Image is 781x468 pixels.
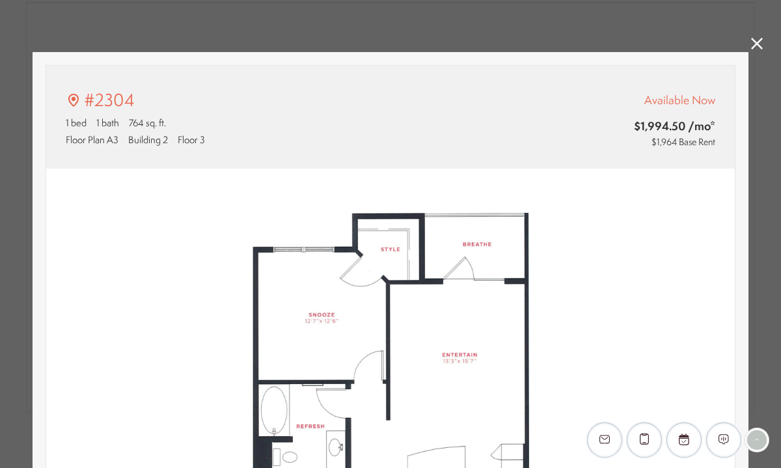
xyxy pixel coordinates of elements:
span: Available Now [644,92,715,108]
span: 764 sq. ft. [129,116,166,130]
p: #2304 [84,88,135,113]
span: $1,964 Base Rent [651,135,715,148]
span: $1,994.50 /mo* [560,118,715,134]
span: Floor Plan A3 [66,133,118,146]
span: 1 bed [66,116,87,130]
span: Floor 3 [178,133,205,146]
span: Building 2 [128,133,168,146]
span: 1 bath [96,116,119,130]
